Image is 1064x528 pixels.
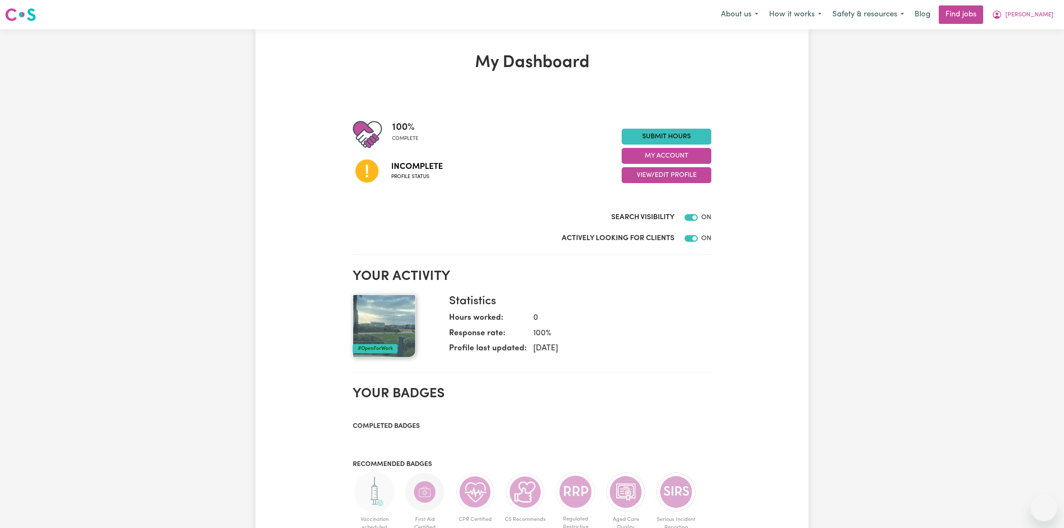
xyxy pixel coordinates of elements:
[909,5,935,24] a: Blog
[5,7,36,22] img: Careseekers logo
[353,461,711,468] h3: Recommended badges
[764,6,827,23] button: How it works
[453,512,497,527] span: CPR Certified
[353,269,711,285] h2: Your activity
[392,120,418,135] span: 100 %
[455,472,495,512] img: Care and support worker has completed CPR Certification
[405,472,445,512] img: Care and support worker has completed First Aid Certification
[622,148,711,164] button: My Account
[622,129,711,145] a: Submit Hours
[939,5,983,24] a: Find jobs
[392,120,425,149] div: Profile completeness: 100%
[1030,494,1057,521] iframe: Button to launch messaging window
[527,343,705,355] dd: [DATE]
[391,173,443,181] span: Profile status
[5,5,36,24] a: Careseekers logo
[527,312,705,324] dd: 0
[1005,10,1054,20] span: [PERSON_NAME]
[505,472,545,512] img: Care worker is recommended by Careseekers
[449,295,705,309] h3: Statistics
[392,135,418,142] span: complete
[555,472,596,512] img: CS Academy: Regulated Restrictive Practices course completed
[987,6,1059,23] button: My Account
[353,386,711,402] h2: Your badges
[562,233,674,244] label: Actively Looking for Clients
[449,343,527,358] dt: Profile last updated:
[504,512,547,527] span: CS Recommends
[701,235,711,242] span: ON
[353,422,711,430] h3: Completed badges
[656,472,696,512] img: CS Academy: Serious Incident Reporting Scheme course completed
[622,167,711,183] button: View/Edit Profile
[449,312,527,328] dt: Hours worked:
[353,295,416,357] img: Your profile picture
[701,214,711,221] span: ON
[715,6,764,23] button: About us
[353,344,398,353] div: #OpenForWork
[391,160,443,173] span: Incomplete
[827,6,909,23] button: Safety & resources
[449,328,527,343] dt: Response rate:
[353,53,711,73] h1: My Dashboard
[606,472,646,512] img: CS Academy: Aged Care Quality Standards & Code of Conduct course completed
[354,472,395,512] img: Care and support worker has booked an appointment and is waiting for the first dose of the COVID-...
[611,212,674,223] label: Search Visibility
[527,328,705,340] dd: 100 %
